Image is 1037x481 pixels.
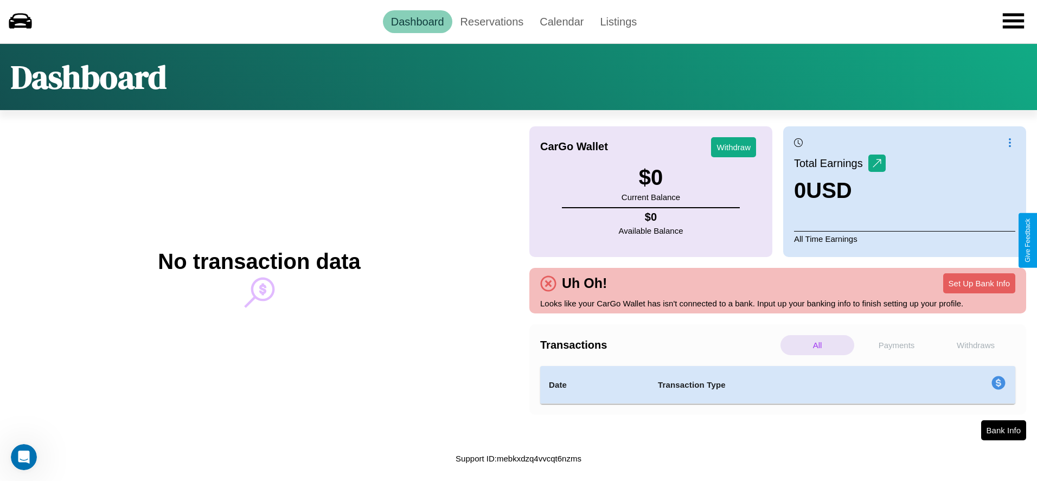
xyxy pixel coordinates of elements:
[11,444,37,470] iframe: Intercom live chat
[556,275,612,291] h4: Uh Oh!
[540,339,778,351] h4: Transactions
[619,211,683,223] h4: $ 0
[794,178,886,203] h3: 0 USD
[658,379,903,392] h4: Transaction Type
[540,366,1015,404] table: simple table
[622,165,680,190] h3: $ 0
[158,249,360,274] h2: No transaction data
[860,335,933,355] p: Payments
[456,451,581,466] p: Support ID: mebkxdzq4vvcqt6nzms
[794,153,868,173] p: Total Earnings
[780,335,854,355] p: All
[939,335,1013,355] p: Withdraws
[383,10,452,33] a: Dashboard
[794,231,1015,246] p: All Time Earnings
[532,10,592,33] a: Calendar
[619,223,683,238] p: Available Balance
[11,55,167,99] h1: Dashboard
[622,190,680,204] p: Current Balance
[592,10,645,33] a: Listings
[452,10,532,33] a: Reservations
[540,296,1015,311] p: Looks like your CarGo Wallet has isn't connected to a bank. Input up your banking info to finish ...
[981,420,1026,440] button: Bank Info
[549,379,641,392] h4: Date
[943,273,1015,293] button: Set Up Bank Info
[1024,219,1032,262] div: Give Feedback
[540,140,608,153] h4: CarGo Wallet
[711,137,756,157] button: Withdraw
